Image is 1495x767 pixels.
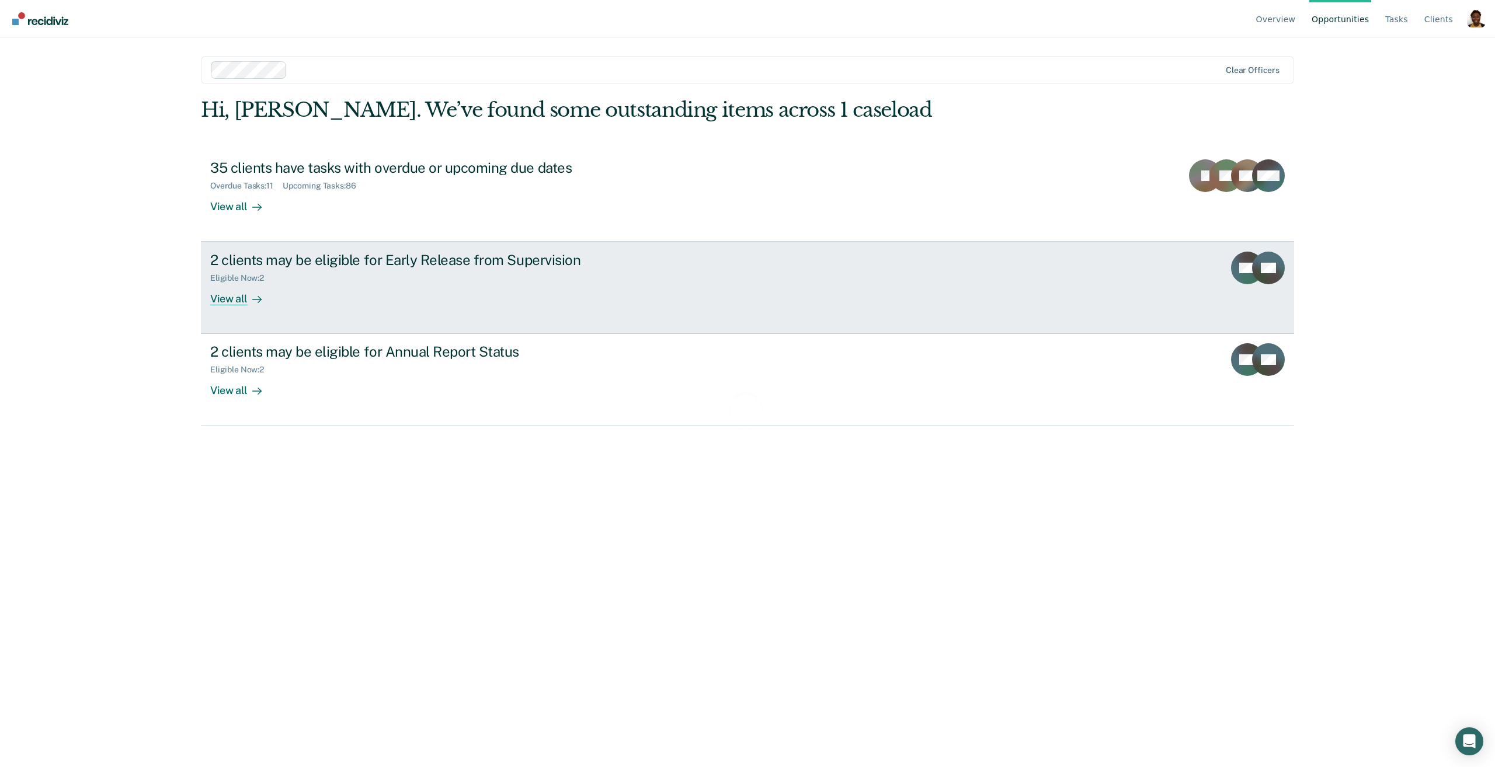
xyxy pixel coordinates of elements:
div: 2 clients may be eligible for Early Release from Supervision [210,252,620,269]
div: Overdue Tasks : 11 [210,181,283,191]
div: Eligible Now : 2 [210,365,273,375]
a: 35 clients have tasks with overdue or upcoming due datesOverdue Tasks:11Upcoming Tasks:86View all [201,150,1294,242]
div: View all [210,375,276,398]
div: Hi, [PERSON_NAME]. We’ve found some outstanding items across 1 caseload [201,98,1076,122]
div: Open Intercom Messenger [1455,727,1483,755]
div: 2 clients may be eligible for Annual Report Status [210,343,620,360]
div: Upcoming Tasks : 86 [283,181,366,191]
button: Profile dropdown button [1467,9,1486,27]
a: 2 clients may be eligible for Early Release from SupervisionEligible Now:2View all [201,242,1294,334]
img: Recidiviz [12,12,68,25]
div: View all [210,283,276,306]
div: 35 clients have tasks with overdue or upcoming due dates [210,159,620,176]
div: View all [210,190,276,213]
a: 2 clients may be eligible for Annual Report StatusEligible Now:2View all [201,334,1294,426]
div: Eligible Now : 2 [210,273,273,283]
div: Clear officers [1226,65,1280,75]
